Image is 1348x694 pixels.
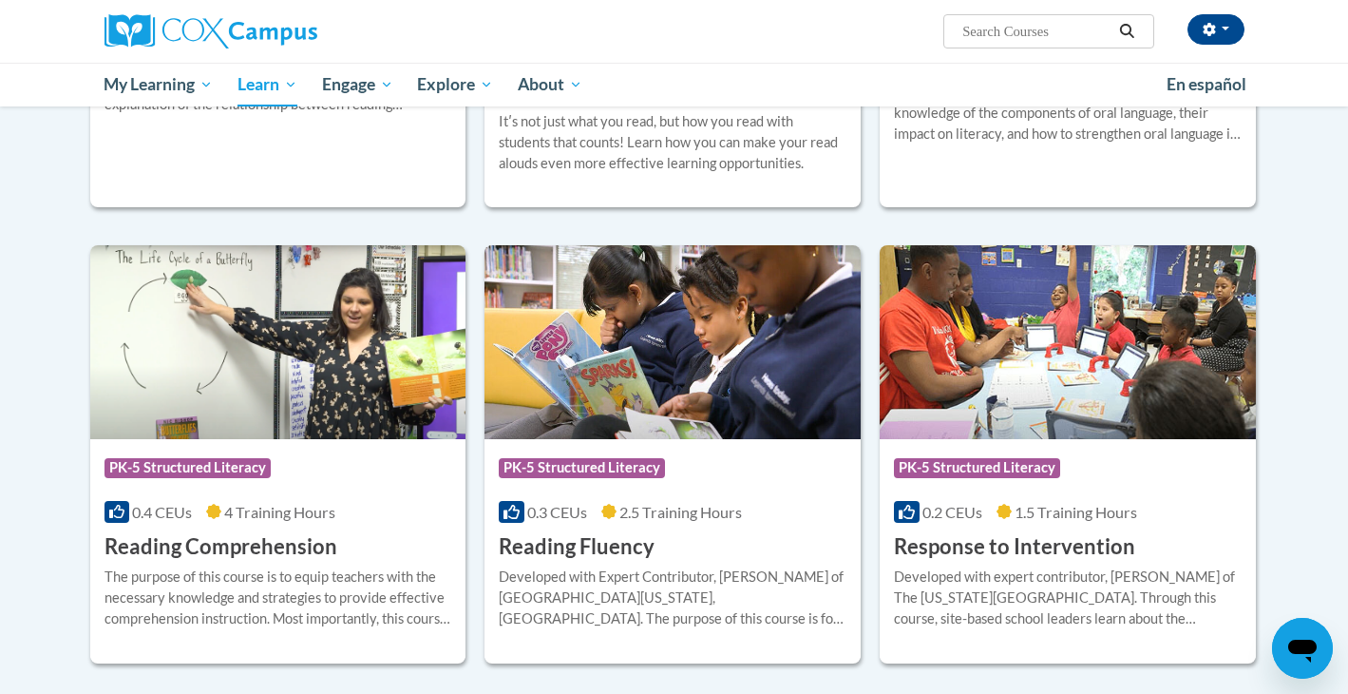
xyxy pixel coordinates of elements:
[484,245,861,439] img: Course Logo
[499,567,846,629] div: Developed with Expert Contributor, [PERSON_NAME] of [GEOGRAPHIC_DATA][US_STATE], [GEOGRAPHIC_DATA...
[960,20,1112,43] input: Search Courses
[619,503,742,521] span: 2.5 Training Hours
[405,63,505,106] a: Explore
[1272,618,1333,679] iframe: Button to launch messaging window
[310,63,406,106] a: Engage
[225,63,310,106] a: Learn
[499,458,665,477] span: PK-5 Structured Literacy
[894,567,1242,629] div: Developed with expert contributor, [PERSON_NAME] of The [US_STATE][GEOGRAPHIC_DATA]. Through this...
[104,458,271,477] span: PK-5 Structured Literacy
[1112,20,1141,43] button: Search
[1015,503,1137,521] span: 1.5 Training Hours
[1154,65,1259,105] a: En español
[1167,74,1246,94] span: En español
[894,532,1135,562] h3: Response to Intervention
[322,73,393,96] span: Engage
[484,245,861,664] a: Course LogoPK-5 Structured Literacy0.3 CEUs2.5 Training Hours Reading FluencyDeveloped with Exper...
[104,73,213,96] span: My Learning
[1187,14,1244,45] button: Account Settings
[104,567,452,629] div: The purpose of this course is to equip teachers with the necessary knowledge and strategies to pr...
[922,503,982,521] span: 0.2 CEUs
[499,532,655,562] h3: Reading Fluency
[880,245,1256,664] a: Course LogoPK-5 Structured Literacy0.2 CEUs1.5 Training Hours Response to InterventionDeveloped w...
[76,63,1273,106] div: Main menu
[132,503,192,521] span: 0.4 CEUs
[527,503,587,521] span: 0.3 CEUs
[90,245,466,664] a: Course LogoPK-5 Structured Literacy0.4 CEUs4 Training Hours Reading ComprehensionThe purpose of t...
[894,458,1060,477] span: PK-5 Structured Literacy
[499,111,846,174] div: Itʹs not just what you read, but how you read with students that counts! Learn how you can make y...
[92,63,226,106] a: My Learning
[880,245,1256,439] img: Course Logo
[104,14,465,48] a: Cox Campus
[90,245,466,439] img: Course Logo
[505,63,595,106] a: About
[104,14,317,48] img: Cox Campus
[894,82,1242,145] div: The purpose of this course is to equip teachers with the knowledge of the components of oral lang...
[417,73,493,96] span: Explore
[518,73,582,96] span: About
[237,73,297,96] span: Learn
[224,503,335,521] span: 4 Training Hours
[104,532,337,562] h3: Reading Comprehension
